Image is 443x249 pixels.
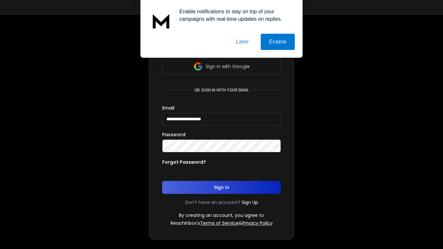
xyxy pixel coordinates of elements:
[206,63,250,70] p: Sign in with Google
[174,8,295,23] div: Enable notifications to stay on top of your campaigns with real-time updates on replies.
[242,199,258,206] a: Sign Up
[162,58,281,75] button: Sign in with Google
[200,220,239,226] a: Terms of Service
[242,220,273,226] a: Privacy Policy
[162,132,186,137] label: Password
[261,34,295,50] button: Enable
[162,181,281,194] button: Sign In
[185,199,240,206] p: Don't have an account?
[171,220,273,226] p: ReachInbox's &
[148,8,174,34] img: notification icon
[179,212,264,219] p: By creating an account, you agree to
[162,159,206,165] p: Forgot Password?
[228,34,257,50] button: Later
[162,106,174,110] label: Email
[192,88,251,93] p: or, sign in with your email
